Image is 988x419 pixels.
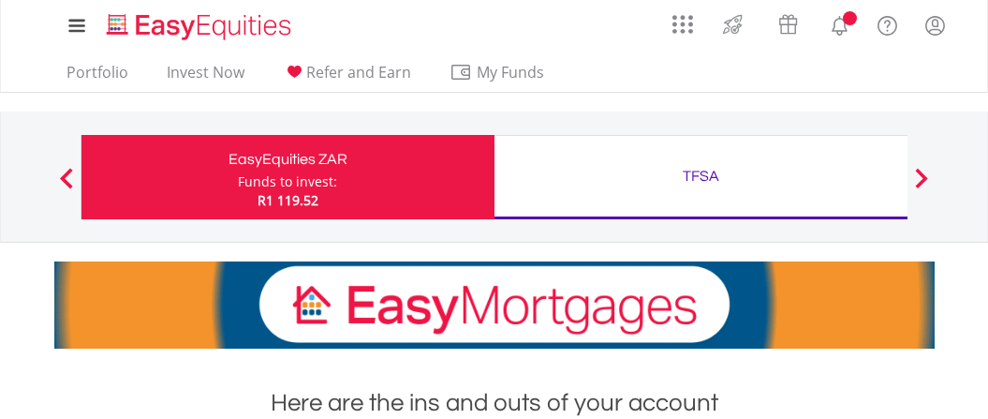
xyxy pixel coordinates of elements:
[59,63,136,92] a: Portfolio
[99,5,299,42] a: Home page
[506,163,896,189] div: TFSA
[159,63,252,92] a: Invest Now
[816,5,863,42] a: Notifications
[258,191,318,209] span: R1 119.52
[306,62,411,82] span: Refer and Earn
[93,146,483,172] div: EasyEquities ZAR
[672,14,693,35] img: grid-menu-icon.svg
[773,9,804,39] img: vouchers-v2.svg
[863,5,911,42] a: FAQ's and Support
[450,60,572,84] span: My Funds
[903,177,940,196] button: Next
[911,5,959,46] a: My Profile
[238,172,337,191] div: Funds to invest:
[717,9,748,39] img: thrive-v2.svg
[48,177,85,196] button: Previous
[760,5,816,39] a: Vouchers
[660,5,705,35] a: AppsGrid
[54,262,935,349] img: EasyMortage Promotion Banner
[275,63,419,92] a: Refer and Earn
[103,11,299,42] img: EasyEquities_Logo.png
